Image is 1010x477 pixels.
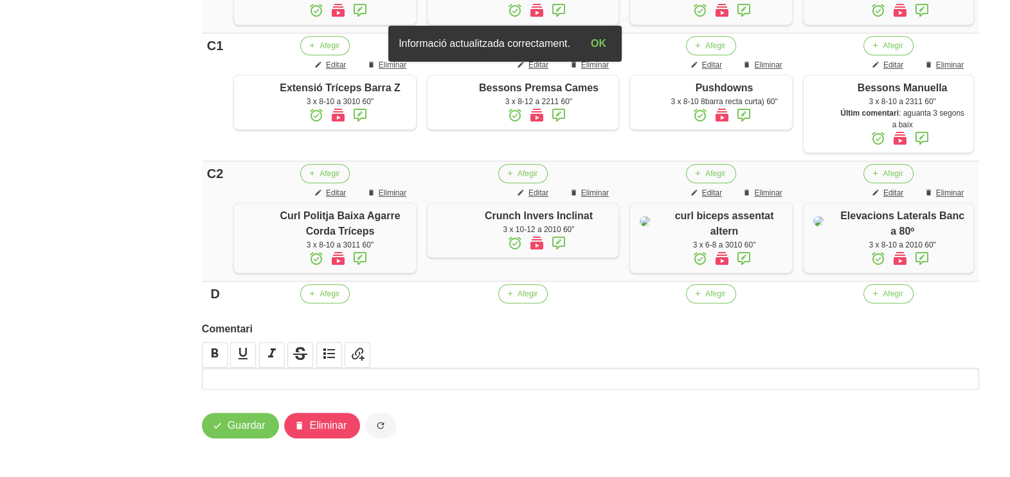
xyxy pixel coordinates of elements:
[815,216,825,226] img: 8ea60705-12ae-42e8-83e1-4ba62b1261d5%2Factivities%2F76658-elevacions-laterals-a-80-jpg.jpg
[737,183,794,203] button: Eliminar
[532,59,552,71] span: Editar
[207,164,224,183] div: C2
[643,216,653,226] img: 8ea60705-12ae-42e8-83e1-4ba62b1261d5%2Factivities%2Falternating%20curl.jpg
[565,55,622,75] button: Eliminar
[501,284,550,303] button: Afegir
[512,55,562,75] button: Editar
[865,164,914,183] button: Afegir
[936,187,964,199] span: Eliminar
[271,96,411,107] div: 3 x 8-10 a 3010 60"
[310,418,347,433] span: Eliminar
[284,413,361,438] button: Eliminar
[703,59,723,71] span: Editar
[689,36,738,55] button: Afegir
[228,418,266,433] span: Guardar
[581,31,617,57] button: OK
[666,239,787,251] div: 3 x 6-8 a 3010 60"
[884,40,904,51] span: Afegir
[501,164,550,183] button: Afegir
[361,183,419,203] button: Eliminar
[467,224,615,235] div: 3 x 10-12 a 2010 60"
[487,210,595,221] span: Crunch Invers Inclinat
[246,88,256,98] img: 8ea60705-12ae-42e8-83e1-4ba62b1261d5%2Factivities%2F26536-extensio-triceps-barra-z-jpg.jpg
[361,55,419,75] button: Eliminar
[677,210,776,237] span: curl biceps assentat altern
[442,216,452,226] img: 8ea60705-12ae-42e8-83e1-4ba62b1261d5%2Factivities%2F26189-crunch-invers-inclinat-jpg.jpg
[917,55,974,75] button: Eliminar
[858,82,948,93] span: Bessons Manuella
[565,183,622,203] button: Eliminar
[841,109,899,118] strong: Últim comentari
[320,168,340,179] span: Afegir
[864,55,914,75] button: Editar
[698,82,755,93] span: Pushdowns
[756,59,784,71] span: Eliminar
[643,88,653,98] img: 8ea60705-12ae-42e8-83e1-4ba62b1261d5%2Factivities%2F93557-pushdowns-png.png
[328,59,348,71] span: Editar
[520,288,540,300] span: Afegir
[708,40,728,51] span: Afegir
[865,284,914,303] button: Afegir
[532,187,552,199] span: Editar
[271,239,411,251] div: 3 x 8-10 a 3011 60"
[883,59,903,71] span: Editar
[388,31,581,57] div: Informació actualitzada correctament.
[328,187,348,199] span: Editar
[884,288,904,300] span: Afegir
[839,239,967,251] div: 3 x 8-10 a 2010 60"
[381,59,408,71] span: Eliminar
[708,288,728,300] span: Afegir
[301,36,350,55] button: Afegir
[320,40,340,51] span: Afegir
[281,210,401,237] span: Curl Politja Baixa Agarre Corda Tríceps
[883,187,903,199] span: Editar
[737,55,794,75] button: Eliminar
[584,187,612,199] span: Eliminar
[839,107,967,130] div: : aguanta 3 segons a baix
[884,168,904,179] span: Afegir
[320,288,340,300] span: Afegir
[467,96,615,107] div: 3 x 8-12 a 2211 60"
[442,88,452,98] img: 8ea60705-12ae-42e8-83e1-4ba62b1261d5%2Factivities%2F14431-bessons-premsa-cames-jpg.jpg
[756,187,784,199] span: Eliminar
[684,183,734,203] button: Editar
[301,284,350,303] button: Afegir
[512,183,562,203] button: Editar
[841,210,965,237] span: Elevacions Laterals Banc a 80º
[202,321,979,337] label: Comentari
[281,82,402,93] span: Extensió Tríceps Barra Z
[482,82,601,93] span: Bessons Premsa Cames
[917,183,974,203] button: Eliminar
[815,88,825,98] img: 8ea60705-12ae-42e8-83e1-4ba62b1261d5%2Factivities%2F16309-bessons-manuella-jpg.jpg
[381,187,408,199] span: Eliminar
[865,36,914,55] button: Afegir
[864,183,914,203] button: Editar
[309,55,358,75] button: Editar
[520,168,540,179] span: Afegir
[666,96,787,107] div: 3 x 8-10 8barra recta curta) 60"
[301,164,350,183] button: Afegir
[689,284,738,303] button: Afegir
[246,216,256,226] img: 8ea60705-12ae-42e8-83e1-4ba62b1261d5%2Factivities%2F7454-curl-politja-baixa-neutre-jpg.jpg
[936,59,964,71] span: Eliminar
[684,55,734,75] button: Editar
[708,168,728,179] span: Afegir
[689,164,738,183] button: Afegir
[207,284,224,303] div: D
[839,96,967,107] div: 3 x 8-10 a 2311 60"
[207,36,224,55] div: C1
[309,183,358,203] button: Editar
[584,59,612,71] span: Eliminar
[202,413,279,438] button: Guardar
[703,187,723,199] span: Editar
